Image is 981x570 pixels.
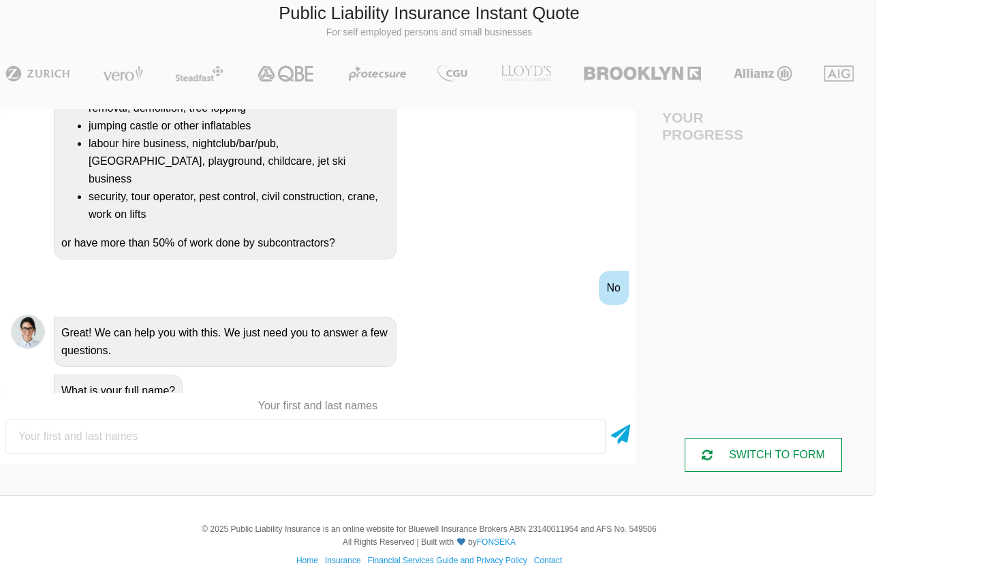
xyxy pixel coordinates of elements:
[249,65,323,82] img: QBE | Public Liability Insurance
[54,375,183,407] div: What is your full name?
[727,65,799,82] img: Allianz | Public Liability Insurance
[5,419,606,454] input: Your first and last names
[432,65,473,82] img: CGU | Public Liability Insurance
[578,65,706,82] img: Brooklyn | Public Liability Insurance
[819,65,859,82] img: AIG | Public Liability Insurance
[11,315,45,349] img: Chatbot | PLI
[89,135,389,188] li: labour hire business, nightclub/bar/pub, [GEOGRAPHIC_DATA], playground, childcare, jet ski business
[325,556,361,565] a: Insurance
[662,109,764,143] h4: Your Progress
[534,556,562,565] a: Contact
[343,65,412,82] img: Protecsure | Public Liability Insurance
[477,537,516,547] a: FONSEKA
[89,117,389,135] li: jumping castle or other inflatables
[493,65,559,82] img: LLOYD's | Public Liability Insurance
[599,271,629,305] div: No
[54,317,396,367] div: Great! We can help you with this. We just need you to answer a few questions.
[296,556,318,565] a: Home
[170,65,230,82] img: Steadfast | Public Liability Insurance
[89,188,389,223] li: security, tour operator, pest control, civil construction, crane, work on lifts
[368,556,527,565] a: Financial Services Guide and Privacy Policy
[97,65,149,82] img: Vero | Public Liability Insurance
[685,438,843,472] div: SWITCH TO FORM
